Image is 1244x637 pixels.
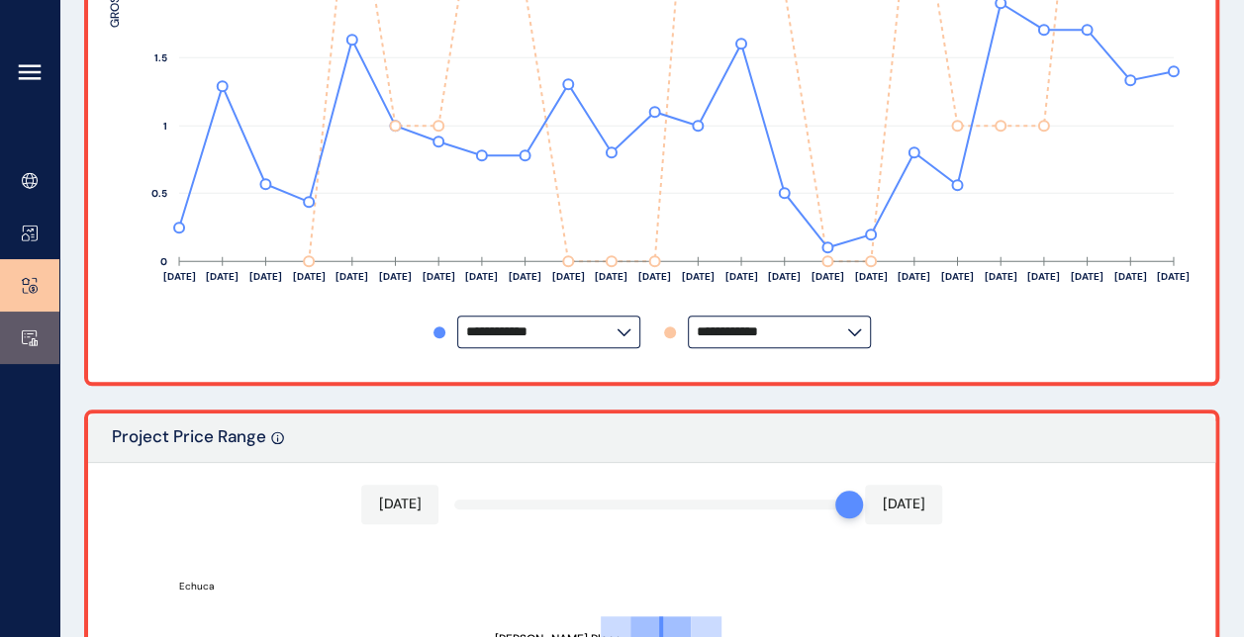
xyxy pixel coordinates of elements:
[984,270,1016,283] text: [DATE]
[163,120,167,133] text: 1
[595,270,627,283] text: [DATE]
[812,270,844,283] text: [DATE]
[378,495,421,514] p: [DATE]
[1071,270,1103,283] text: [DATE]
[206,270,239,283] text: [DATE]
[423,270,455,283] text: [DATE]
[509,270,541,283] text: [DATE]
[1113,270,1146,283] text: [DATE]
[682,270,715,283] text: [DATE]
[112,425,266,462] p: Project Price Range
[552,270,585,283] text: [DATE]
[151,187,167,200] text: 0.5
[179,580,214,592] text: Echuca
[638,270,671,283] text: [DATE]
[160,255,167,268] text: 0
[768,270,801,283] text: [DATE]
[154,51,167,64] text: 1.5
[898,270,930,283] text: [DATE]
[293,270,326,283] text: [DATE]
[465,270,498,283] text: [DATE]
[335,270,368,283] text: [DATE]
[1027,270,1060,283] text: [DATE]
[883,495,925,514] p: [DATE]
[724,270,757,283] text: [DATE]
[941,270,974,283] text: [DATE]
[1157,270,1190,283] text: [DATE]
[379,270,412,283] text: [DATE]
[249,270,282,283] text: [DATE]
[854,270,887,283] text: [DATE]
[163,270,196,283] text: [DATE]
